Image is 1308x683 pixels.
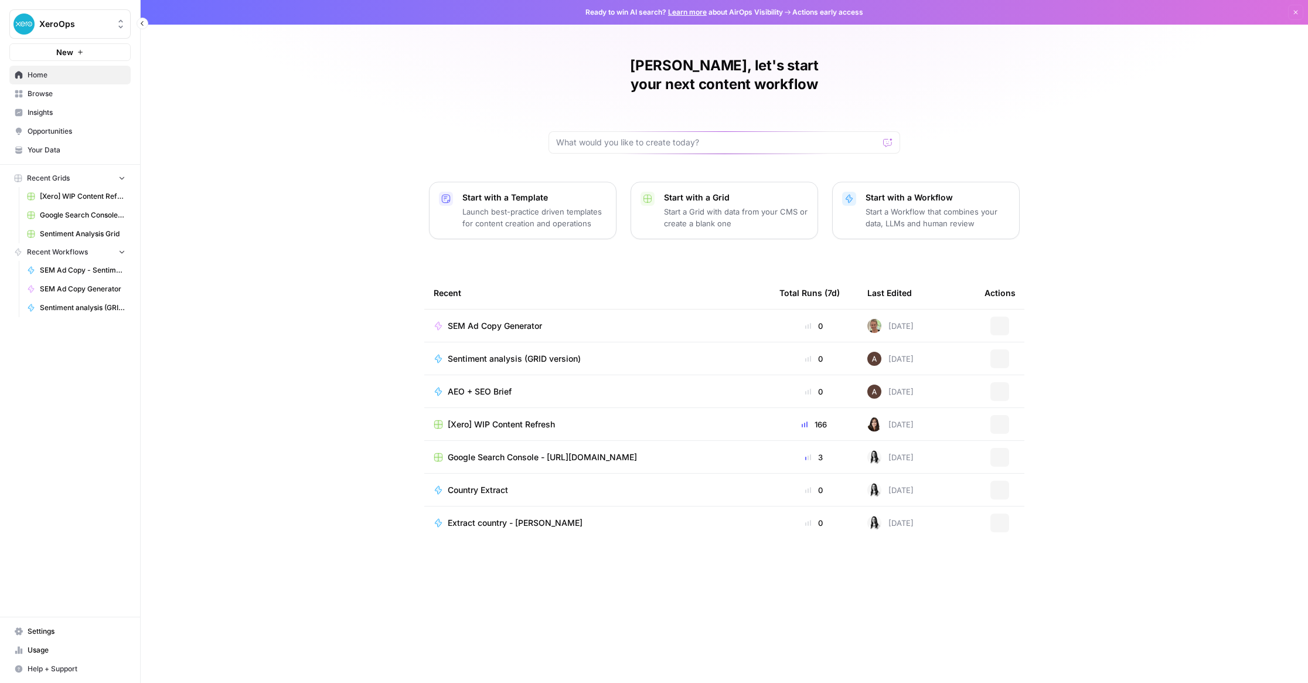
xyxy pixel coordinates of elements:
[549,56,900,94] h1: [PERSON_NAME], let's start your next content workflow
[434,451,761,463] a: Google Search Console - [URL][DOMAIN_NAME]
[867,417,914,431] div: [DATE]
[434,277,761,309] div: Recent
[9,43,131,61] button: New
[585,7,783,18] span: Ready to win AI search? about AirOps Visibility
[556,137,878,148] input: What would you like to create today?
[28,664,125,674] span: Help + Support
[9,141,131,159] a: Your Data
[867,483,881,497] img: zka6akx770trzh69562he2ydpv4t
[985,277,1016,309] div: Actions
[40,210,125,220] span: Google Search Console - [URL][DOMAIN_NAME]
[867,417,881,431] img: r4nv6nua48ainfjalkq5gwxh1yyk
[792,7,863,18] span: Actions early access
[779,353,849,365] div: 0
[28,107,125,118] span: Insights
[779,320,849,332] div: 0
[22,298,131,317] a: Sentiment analysis (GRID version)
[22,280,131,298] a: SEM Ad Copy Generator
[22,261,131,280] a: SEM Ad Copy - Sentiment Analysis
[9,169,131,187] button: Recent Grids
[664,206,808,229] p: Start a Grid with data from your CMS or create a blank one
[39,18,110,30] span: XeroOps
[9,243,131,261] button: Recent Workflows
[9,84,131,103] a: Browse
[28,645,125,655] span: Usage
[40,229,125,239] span: Sentiment Analysis Grid
[448,451,637,463] span: Google Search Console - [URL][DOMAIN_NAME]
[867,450,914,464] div: [DATE]
[448,386,512,397] span: AEO + SEO Brief
[9,66,131,84] a: Home
[434,419,761,430] a: [Xero] WIP Content Refresh
[434,484,761,496] a: Country Extract
[9,103,131,122] a: Insights
[22,187,131,206] a: [Xero] WIP Content Refresh
[867,277,912,309] div: Last Edited
[9,9,131,39] button: Workspace: XeroOps
[56,46,73,58] span: New
[867,450,881,464] img: zka6akx770trzh69562he2ydpv4t
[434,353,761,365] a: Sentiment analysis (GRID version)
[22,225,131,243] a: Sentiment Analysis Grid
[779,386,849,397] div: 0
[462,206,607,229] p: Launch best-practice driven templates for content creation and operations
[832,182,1020,239] button: Start with a WorkflowStart a Workflow that combines your data, LLMs and human review
[40,284,125,294] span: SEM Ad Copy Generator
[779,517,849,529] div: 0
[40,303,125,313] span: Sentiment analysis (GRID version)
[27,173,70,184] span: Recent Grids
[9,122,131,141] a: Opportunities
[866,206,1010,229] p: Start a Workflow that combines your data, LLMs and human review
[448,419,555,430] span: [Xero] WIP Content Refresh
[779,277,840,309] div: Total Runs (7d)
[28,126,125,137] span: Opportunities
[867,483,914,497] div: [DATE]
[9,660,131,678] button: Help + Support
[866,192,1010,203] p: Start with a Workflow
[448,320,542,332] span: SEM Ad Copy Generator
[867,516,881,530] img: zka6akx770trzh69562he2ydpv4t
[867,385,881,399] img: wtbmvrjo3qvncyiyitl6zoukl9gz
[9,622,131,641] a: Settings
[22,206,131,225] a: Google Search Console - [URL][DOMAIN_NAME]
[27,247,88,257] span: Recent Workflows
[28,145,125,155] span: Your Data
[448,517,583,529] span: Extract country - [PERSON_NAME]
[867,319,914,333] div: [DATE]
[40,191,125,202] span: [Xero] WIP Content Refresh
[429,182,616,239] button: Start with a TemplateLaunch best-practice driven templates for content creation and operations
[867,319,881,333] img: lmunieaapx9c9tryyoi7fiszj507
[779,451,849,463] div: 3
[28,626,125,637] span: Settings
[9,641,131,660] a: Usage
[448,484,508,496] span: Country Extract
[434,386,761,397] a: AEO + SEO Brief
[664,192,808,203] p: Start with a Grid
[40,265,125,276] span: SEM Ad Copy - Sentiment Analysis
[867,385,914,399] div: [DATE]
[434,517,761,529] a: Extract country - [PERSON_NAME]
[631,182,818,239] button: Start with a GridStart a Grid with data from your CMS or create a blank one
[779,484,849,496] div: 0
[867,516,914,530] div: [DATE]
[867,352,914,366] div: [DATE]
[779,419,849,430] div: 166
[434,320,761,332] a: SEM Ad Copy Generator
[28,89,125,99] span: Browse
[462,192,607,203] p: Start with a Template
[867,352,881,366] img: wtbmvrjo3qvncyiyitl6zoukl9gz
[28,70,125,80] span: Home
[448,353,581,365] span: Sentiment analysis (GRID version)
[13,13,35,35] img: XeroOps Logo
[668,8,707,16] a: Learn more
